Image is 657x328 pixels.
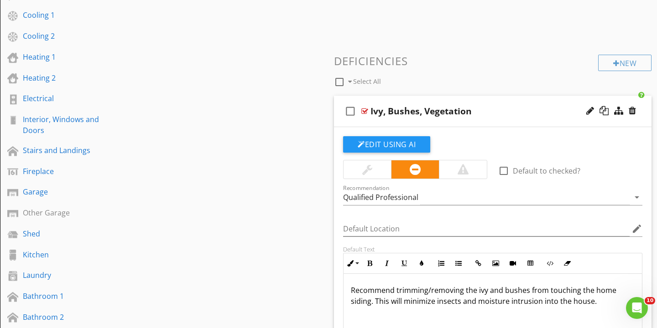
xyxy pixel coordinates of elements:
[521,255,539,272] button: Insert Table
[23,312,121,323] div: Bathroom 2
[487,255,504,272] button: Insert Image (⌘P)
[626,297,648,319] iframe: Intercom live chat
[23,207,121,218] div: Other Garage
[469,255,487,272] button: Insert Link (⌘K)
[343,193,418,201] div: Qualified Professional
[378,255,396,272] button: Italic (⌘I)
[23,93,121,104] div: Electrical
[450,255,467,272] button: Unordered List
[343,136,430,153] button: Edit Using AI
[541,255,558,272] button: Code View
[631,223,642,234] i: edit
[361,255,378,272] button: Bold (⌘B)
[513,166,580,175] label: Default to checked?
[351,285,635,307] p: Recommend trimming/removing the ivy and bushes from touching the home siding. This will minimize ...
[504,255,521,272] button: Insert Video
[334,55,652,67] h3: Deficiencies
[23,114,121,136] div: Interior, Windows and Doors
[343,221,630,236] input: Default Location
[23,249,121,260] div: Kitchen
[645,297,655,304] span: 10
[23,31,121,41] div: Cooling 2
[558,255,576,272] button: Clear Formatting
[343,100,358,122] i: check_box_outline_blank
[344,255,361,272] button: Inline Style
[343,246,642,253] div: Default Text
[23,186,121,197] div: Garage
[23,72,121,83] div: Heating 2
[370,106,472,117] div: Ivy, Bushes, Vegetation
[598,55,652,71] div: New
[353,77,381,86] span: Select All
[23,51,121,62] div: Heating 1
[23,291,121,302] div: Bathroom 1
[23,270,121,281] div: Laundry
[23,10,121,20] div: Cooling 1
[23,228,121,239] div: Shed
[23,145,121,156] div: Stairs and Landings
[631,192,642,203] i: arrow_drop_down
[23,166,121,177] div: Fireplace
[433,255,450,272] button: Ordered List
[396,255,413,272] button: Underline (⌘U)
[413,255,430,272] button: Colors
